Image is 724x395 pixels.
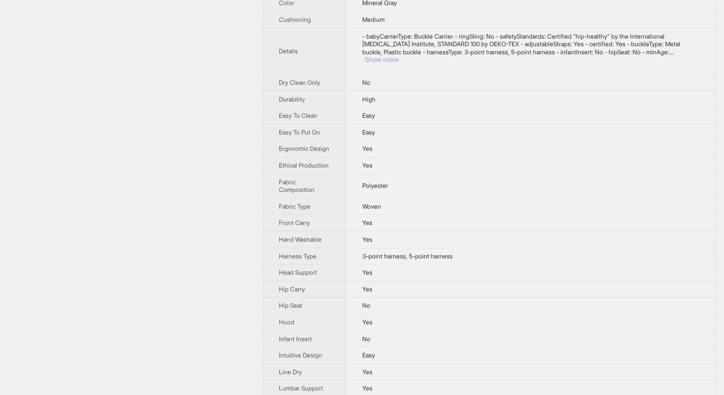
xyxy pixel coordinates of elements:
[279,178,314,194] span: Fabric Composition
[362,285,372,293] span: Yes
[279,351,322,359] span: Intuitive Design
[279,269,317,276] span: Head Support
[279,368,302,376] span: Line Dry
[279,95,305,103] span: Durability
[362,79,370,86] span: No
[279,203,310,210] span: Fabric Type
[669,48,674,56] span: ...
[362,252,453,260] span: 3-point harness, 5-point harness
[362,384,372,392] span: Yes
[279,302,302,309] span: Hip Seat
[279,236,322,243] span: Hand Washable
[279,335,312,343] span: Infant Insert
[362,145,372,152] span: Yes
[279,47,298,55] span: Details
[279,112,318,119] span: Easy To Clean
[362,219,372,226] span: Yes
[362,32,699,64] div: - babyCarrierType: Buckle Carrier - ringSling: No - safetyStandards: Certified "hip-healthy" by t...
[362,161,372,169] span: Yes
[362,318,372,326] span: Yes
[362,368,372,376] span: Yes
[279,79,320,86] span: Dry Clean Only
[362,128,375,136] span: Easy
[362,95,375,103] span: High
[279,252,317,260] span: Harness Type
[362,269,372,276] span: Yes
[362,182,388,189] span: Polyester
[279,285,305,293] span: Hip Carry
[279,161,329,169] span: Ethical Production
[362,351,375,359] span: Easy
[364,56,398,63] button: Expand
[279,219,310,226] span: Front Carry
[362,112,375,119] span: Easy
[362,16,385,23] span: Medium
[362,203,381,210] span: Woven
[279,128,320,136] span: Easy To Put On
[279,318,294,326] span: Hood
[279,384,323,392] span: Lumbar Support
[362,32,680,56] span: - babyCarrierType: Buckle Carrier - ringSling: No - safetyStandards: Certified "hip-healthy" by t...
[362,335,370,343] span: No
[362,236,372,243] span: Yes
[362,302,370,309] span: No
[279,145,329,152] span: Ergonomic Design
[279,16,311,23] span: Cushioning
